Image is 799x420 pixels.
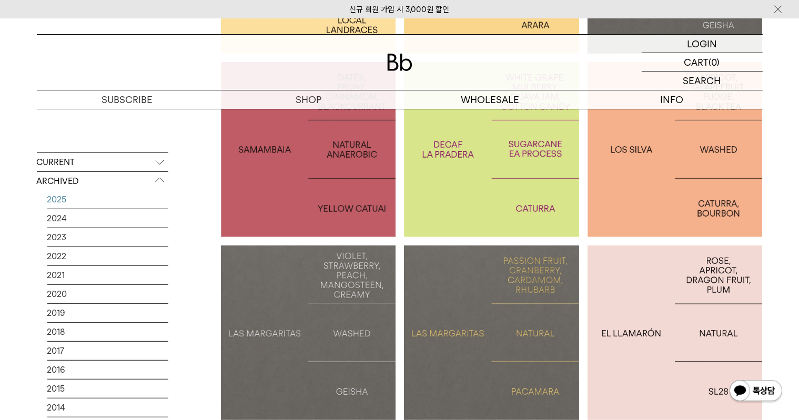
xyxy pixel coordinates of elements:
p: WHOLESALE [400,90,581,109]
a: 2014 [47,398,168,417]
a: 2023 [47,228,168,247]
img: 로고 [387,54,412,71]
p: INFO [581,90,763,109]
p: CART [684,53,709,71]
a: 신규 회원 가입 시 3,000원 할인 [350,5,450,14]
a: 2015 [47,380,168,398]
a: 2017 [47,342,168,360]
p: CURRENT [37,153,168,172]
a: SUBSCRIBE [37,90,218,109]
a: 2022 [47,247,168,265]
p: SEARCH [683,71,721,90]
a: SHOP [218,90,400,109]
p: (0) [709,53,720,71]
p: LOGIN [687,35,717,53]
p: ARCHIVED [37,172,168,191]
a: 콜롬비아 라 프라데라 디카페인 COLOMBIA LA PRADERA DECAF [404,62,579,237]
a: CART (0) [642,53,763,71]
a: 2019 [47,304,168,322]
a: 2018 [47,323,168,341]
a: 2016 [47,361,168,379]
a: 2024 [47,209,168,228]
a: 페루 로스 실바PERU LOS SILVA [588,62,763,237]
a: 브라질 사맘바이아BRAZIL SAMAMBAIA [221,62,396,237]
a: 2021 [47,266,168,284]
a: 2025 [47,190,168,209]
a: LOGIN [642,35,763,53]
a: 2020 [47,285,168,303]
img: 카카오톡 채널 1:1 채팅 버튼 [729,379,783,404]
